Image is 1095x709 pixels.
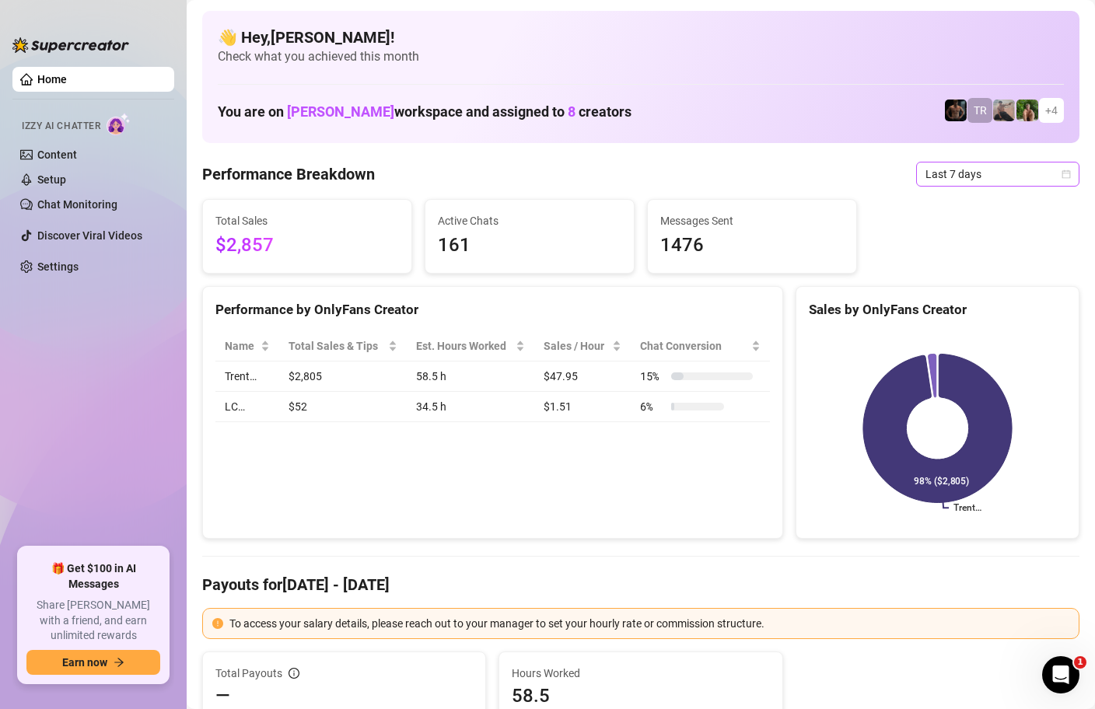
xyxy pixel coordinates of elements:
h4: 👋 Hey, [PERSON_NAME] ! [218,26,1064,48]
span: Total Sales [215,212,399,229]
span: arrow-right [114,657,124,668]
span: 6 % [640,398,665,415]
a: Settings [37,260,79,273]
div: To access your salary details, please reach out to your manager to set your hourly rate or commis... [229,615,1069,632]
span: 1476 [660,231,844,260]
div: Performance by OnlyFans Creator [215,299,770,320]
a: Discover Viral Videos [37,229,142,242]
span: 1 [1074,656,1086,669]
img: LC [993,100,1015,121]
span: Last 7 days [925,162,1070,186]
button: Earn nowarrow-right [26,650,160,675]
td: $2,805 [279,361,406,392]
td: $1.51 [534,392,631,422]
td: $52 [279,392,406,422]
img: Trent [945,100,967,121]
span: Chat Conversion [640,337,747,354]
img: AI Chatter [107,113,131,135]
a: Content [37,148,77,161]
span: [PERSON_NAME] [287,103,394,120]
span: Name [225,337,257,354]
a: Home [37,73,67,86]
span: Messages Sent [660,212,844,229]
td: Trent… [215,361,279,392]
div: Sales by OnlyFans Creator [809,299,1066,320]
span: — [215,683,230,708]
h1: You are on workspace and assigned to creators [218,103,631,120]
img: logo-BBDzfeDw.svg [12,37,129,53]
th: Sales / Hour [534,331,631,361]
span: $2,857 [215,231,399,260]
span: Hours Worked [512,665,769,682]
span: calendar [1062,169,1071,179]
img: Nathaniel [1016,100,1038,121]
a: Chat Monitoring [37,198,117,211]
span: Total Payouts [215,665,282,682]
td: 34.5 h [407,392,534,422]
h4: Performance Breakdown [202,163,375,185]
span: Check what you achieved this month [218,48,1064,65]
span: exclamation-circle [212,618,223,629]
div: Est. Hours Worked [416,337,513,354]
span: Active Chats [438,212,621,229]
span: Total Sales & Tips [289,337,384,354]
th: Name [215,331,279,361]
span: + 4 [1045,102,1058,119]
td: 58.5 h [407,361,534,392]
span: 8 [568,103,575,120]
text: Trent… [953,503,981,514]
span: Izzy AI Chatter [22,119,100,134]
span: Earn now [62,656,107,669]
th: Total Sales & Tips [279,331,406,361]
h4: Payouts for [DATE] - [DATE] [202,574,1079,595]
span: 58.5 [512,683,769,708]
iframe: Intercom live chat [1042,656,1079,693]
td: $47.95 [534,361,631,392]
span: info-circle [289,668,299,679]
span: Share [PERSON_NAME] with a friend, and earn unlimited rewards [26,598,160,644]
span: 161 [438,231,621,260]
a: Setup [37,173,66,186]
td: LC… [215,392,279,422]
span: 15 % [640,368,665,385]
span: Sales / Hour [544,337,609,354]
span: 🎁 Get $100 in AI Messages [26,561,160,592]
th: Chat Conversion [631,331,769,361]
span: TR [974,102,987,119]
